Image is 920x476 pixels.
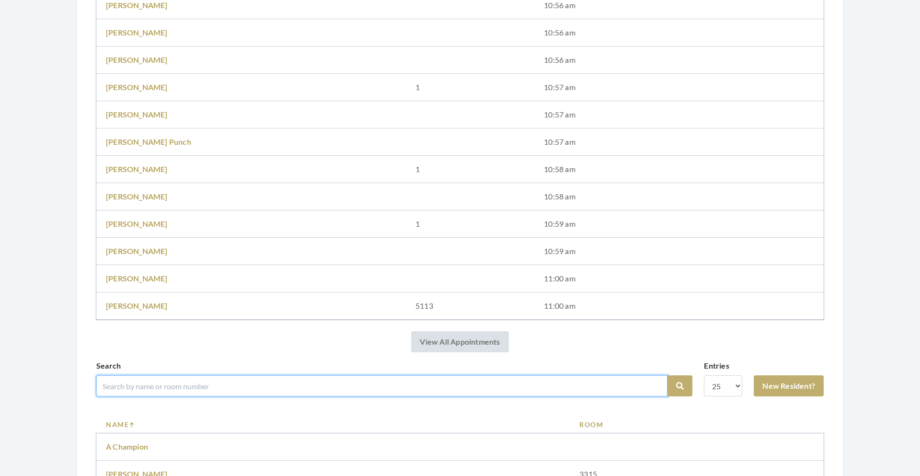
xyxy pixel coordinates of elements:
a: Name [106,419,560,430]
td: 10:56 am [534,19,824,46]
a: [PERSON_NAME] [106,82,168,92]
a: [PERSON_NAME] [106,219,168,228]
td: 10:58 am [534,156,824,183]
td: 11:00 am [534,292,824,320]
a: [PERSON_NAME] [106,164,168,174]
td: 10:59 am [534,210,824,238]
a: Room [579,419,814,430]
td: 1 [406,156,534,183]
label: Entries [704,360,729,372]
td: 10:57 am [534,128,824,156]
a: New Resident? [754,375,824,396]
label: Search [96,360,121,372]
a: [PERSON_NAME] [106,28,168,37]
td: 11:00 am [534,265,824,292]
input: Search by name or room number [96,375,667,396]
a: [PERSON_NAME] [106,55,168,64]
a: [PERSON_NAME] [106,301,168,310]
a: [PERSON_NAME] [106,192,168,201]
td: 10:59 am [534,238,824,265]
td: 10:57 am [534,74,824,101]
a: A Champion [106,442,148,451]
td: 10:56 am [534,46,824,74]
a: [PERSON_NAME] Punch [106,137,191,146]
a: [PERSON_NAME] [106,246,168,255]
td: 10:57 am [534,101,824,128]
a: [PERSON_NAME] [106,110,168,119]
a: [PERSON_NAME] [106,0,168,10]
td: 1 [406,74,534,101]
td: 1 [406,210,534,238]
td: 10:58 am [534,183,824,210]
a: View All Appointments [411,331,508,352]
a: [PERSON_NAME] [106,274,168,283]
td: 5113 [406,292,534,320]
